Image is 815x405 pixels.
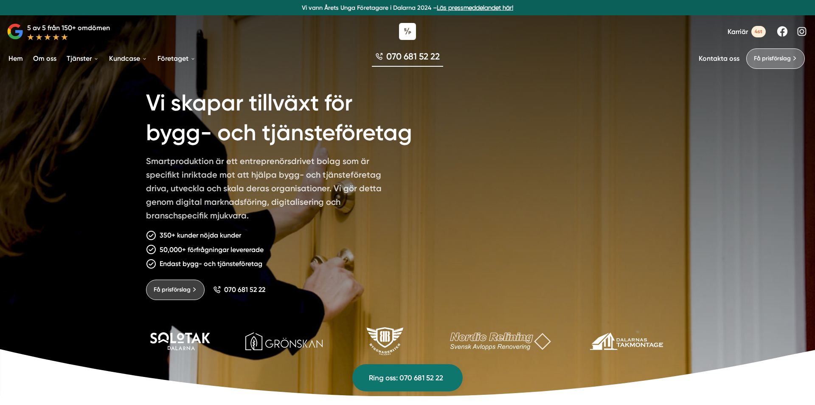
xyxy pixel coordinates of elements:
a: Om oss [31,48,58,69]
span: Få prisförslag [754,54,791,63]
a: Kontakta oss [699,54,739,62]
span: Ring oss: 070 681 52 22 [369,372,443,384]
span: Karriär [728,28,748,36]
span: Få prisförslag [154,285,191,295]
span: 4st [751,26,766,37]
a: 070 681 52 22 [213,286,265,294]
p: 350+ kunder nöjda kunder [160,230,241,241]
a: Kundcase [107,48,149,69]
h1: Vi skapar tillväxt för bygg- och tjänsteföretag [146,78,443,154]
a: Hem [7,48,25,69]
p: 5 av 5 från 150+ omdömen [27,23,110,33]
a: Karriär 4st [728,26,766,37]
a: Företaget [156,48,197,69]
span: 070 681 52 22 [224,286,265,294]
p: Endast bygg- och tjänsteföretag [160,258,262,269]
a: Få prisförslag [146,280,205,300]
span: 070 681 52 22 [386,50,440,62]
p: 50,000+ förfrågningar levererade [160,244,264,255]
a: Läs pressmeddelandet här! [437,4,513,11]
p: Vi vann Årets Unga Företagare i Dalarna 2024 – [3,3,812,12]
a: 070 681 52 22 [372,50,443,67]
a: Tjänster [65,48,101,69]
a: Få prisförslag [746,48,805,69]
p: Smartproduktion är ett entreprenörsdrivet bolag som är specifikt inriktade mot att hjälpa bygg- o... [146,154,391,226]
a: Ring oss: 070 681 52 22 [352,364,463,391]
